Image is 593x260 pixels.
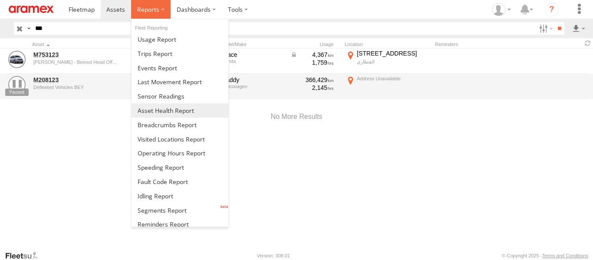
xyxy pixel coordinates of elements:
div: 366,429 [290,76,334,84]
div: [STREET_ADDRESS] [357,49,430,57]
a: Fault Code Report [132,174,228,189]
a: View Asset Details [8,51,26,68]
a: Terms and Conditions [542,253,588,258]
div: undefined [33,59,118,65]
a: Asset Operating Hours Report [132,146,228,160]
div: Volkswagen [222,84,284,89]
div: Location [345,41,432,47]
label: Export results as... [571,22,586,35]
div: Hiace [222,51,284,59]
div: Mazen Siblini [489,3,514,16]
a: Last Movement Report [132,75,228,89]
div: undefined [33,85,118,90]
div: Reminders [435,41,512,47]
label: Click to View Current Location [345,75,432,98]
div: Click to Sort [32,41,119,47]
a: Asset Health Report [132,103,228,118]
i: ? [545,3,559,16]
div: القنطاري [357,59,430,65]
a: Breadcrumbs Report [132,118,228,132]
div: Toyota [222,59,284,64]
a: Trips Report [132,46,228,61]
label: Search Query [25,22,32,35]
a: Reminders Report [132,217,228,232]
a: Fleet Speed Report [132,160,228,174]
a: Segments Report [132,203,228,217]
div: 1,759 [290,59,334,66]
div: Model/Make [221,41,286,47]
a: Sensor Readings [132,89,228,103]
div: © Copyright 2025 - [502,253,588,258]
label: Click to View Current Location [345,49,432,73]
a: Visited Locations Report [132,132,228,146]
span: Refresh [583,39,593,47]
div: Version: 308.01 [257,253,290,258]
label: Search Filter Options [536,22,554,35]
a: Visit our Website [5,251,45,260]
a: Full Events Report [132,61,228,75]
div: 2,145 [290,84,334,92]
a: View Asset with Fault/s [124,76,156,97]
img: aramex-logo.svg [9,6,54,13]
a: Idling Report [132,189,228,203]
a: M208123 [33,76,118,84]
div: Usage [289,41,341,47]
div: Data from Vehicle CANbus [290,51,334,59]
a: M753123 [33,51,118,59]
div: Caddy [222,76,284,84]
a: View Asset with Fault/s [124,51,156,72]
a: Usage Report [132,32,228,46]
a: View Asset Details [8,76,26,93]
